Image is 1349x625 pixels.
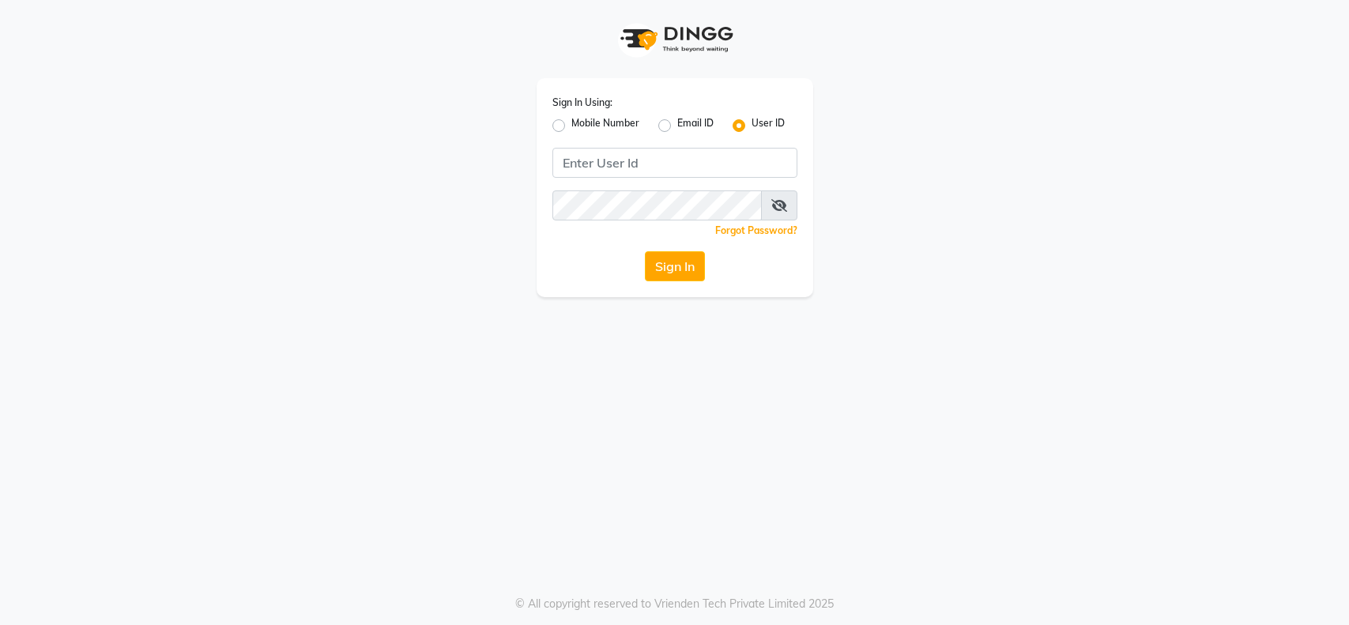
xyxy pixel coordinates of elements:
[612,16,738,62] img: logo1.svg
[552,190,762,220] input: Username
[552,148,797,178] input: Username
[645,251,705,281] button: Sign In
[552,96,612,110] label: Sign In Using:
[715,224,797,236] a: Forgot Password?
[752,116,785,135] label: User ID
[677,116,714,135] label: Email ID
[571,116,639,135] label: Mobile Number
